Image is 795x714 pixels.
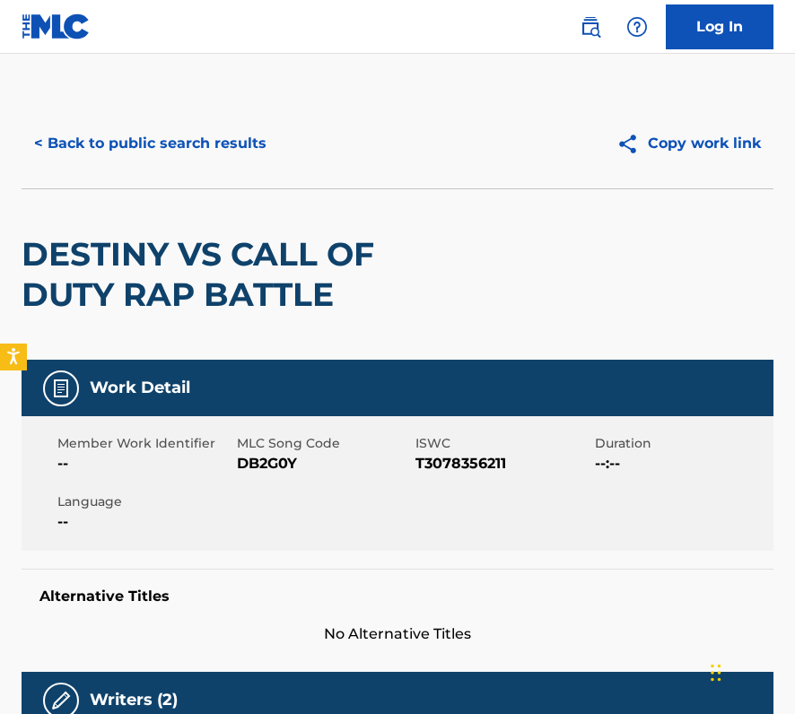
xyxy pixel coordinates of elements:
span: No Alternative Titles [22,623,773,645]
h2: DESTINY VS CALL OF DUTY RAP BATTLE [22,234,473,315]
span: Duration [595,434,770,453]
span: --:-- [595,453,770,475]
span: MLC Song Code [237,434,412,453]
span: Language [57,492,232,511]
h5: Alternative Titles [39,588,756,605]
a: Log In [666,4,773,49]
span: -- [57,511,232,533]
a: Public Search [572,9,608,45]
h5: Writers (2) [90,690,178,710]
div: Drag [711,646,721,700]
iframe: Chat Widget [705,628,795,714]
img: MLC Logo [22,13,91,39]
span: T3078356211 [415,453,590,475]
img: Work Detail [50,378,72,399]
img: Copy work link [616,133,648,155]
span: -- [57,453,232,475]
button: < Back to public search results [22,121,279,166]
span: DB2G0Y [237,453,412,475]
h5: Work Detail [90,378,190,398]
img: search [580,16,601,38]
span: ISWC [415,434,590,453]
img: help [626,16,648,38]
img: Writers [50,690,72,711]
div: Help [619,9,655,45]
span: Member Work Identifier [57,434,232,453]
button: Copy work link [604,121,773,166]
